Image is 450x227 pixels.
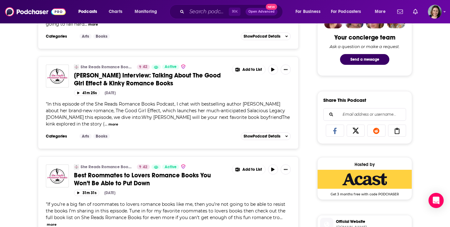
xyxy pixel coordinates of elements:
[318,162,412,167] div: Hosted by
[336,219,409,224] span: Official Website
[46,34,74,39] h3: Categories
[74,90,100,96] button: 41m 25s
[395,6,405,17] a: Show notifications dropdown
[105,121,107,127] span: ...
[280,215,283,220] span: ...
[331,7,361,16] span: For Podcasters
[326,125,344,137] a: Share on Facebook
[327,7,370,17] button: open menu
[79,134,92,139] a: Arts
[74,190,99,196] button: 31m 31s
[232,164,265,175] button: Show More Button
[388,125,406,137] a: Copy Link
[181,164,186,169] img: verified Badge
[84,21,87,27] span: ...
[74,7,105,17] button: open menu
[329,108,401,120] input: Email address or username...
[105,7,126,17] a: Charts
[135,7,157,16] span: Monitoring
[46,201,285,220] span: "
[428,5,442,19] button: Show profile menu
[93,134,110,139] a: Books
[323,108,406,121] div: Search followers
[88,22,98,27] button: more
[187,7,229,17] input: Search podcasts, credits, & more...
[266,4,277,10] span: New
[78,7,97,16] span: Podcasts
[74,71,221,87] span: [PERSON_NAME] Interview: Talking About The Good Girl Effect & Kinky Romance Books
[104,191,115,195] div: [DATE]
[81,64,133,70] a: She Reads Romance Books Podcast
[244,34,280,39] span: Show Podcast Details
[165,64,177,70] span: Active
[81,164,133,169] a: She Reads Romance Books Podcast
[165,164,177,170] span: Active
[105,91,116,95] div: [DATE]
[330,44,400,49] div: Ask a question or make a request.
[410,6,420,17] a: Show notifications dropdown
[137,64,150,70] a: 42
[375,7,386,16] span: More
[248,10,275,13] span: Open Advanced
[130,7,165,17] button: open menu
[137,164,150,169] a: 42
[318,170,412,189] img: Acast Deal: Get 3 months free with code PODCHASER
[244,134,280,138] span: Show Podcast Details
[109,7,122,16] span: Charts
[428,5,442,19] span: Logged in as micglogovac
[295,7,320,16] span: For Business
[162,164,179,169] a: Active
[281,64,291,75] button: Show More Button
[79,34,92,39] a: Arts
[74,71,228,87] a: [PERSON_NAME] Interview: Talking About The Good Girl Effect & Kinky Romance Books
[323,97,366,103] h3: Share This Podcast
[241,132,291,140] button: ShowPodcast Details
[242,167,262,172] span: Add to List
[46,201,285,220] span: If you’re a big fan of roommates to lovers romance books like me, then you’re not going to be abl...
[367,125,386,137] a: Share on Reddit
[46,101,290,127] span: "
[429,193,444,208] div: Open Intercom Messenger
[347,125,365,137] a: Share on X/Twitter
[46,134,74,139] h3: Categories
[340,54,389,65] button: Send a message
[74,64,79,70] img: She Reads Romance Books Podcast
[74,171,228,187] a: Best Roommates to Lovers Romance Books You Won’t Be Able to Put Down
[318,170,412,196] a: Acast Deal: Get 3 months free with code PODCHASER
[246,8,277,15] button: Open AdvancedNew
[181,64,186,69] img: verified Badge
[46,64,69,88] img: Sara Cate Interview: Talking About The Good Girl Effect & Kinky Romance Books
[428,5,442,19] img: User Profile
[291,7,328,17] button: open menu
[241,33,291,40] button: ShowPodcast Details
[143,164,147,170] span: 42
[143,64,147,70] span: 42
[318,189,412,196] span: Get 3 months free with code PODCHASER
[74,164,79,169] img: She Reads Romance Books Podcast
[74,171,211,187] span: Best Roommates to Lovers Romance Books You Won’t Be Able to Put Down
[5,6,66,18] img: Podchaser - Follow, Share and Rate Podcasts
[108,122,118,127] button: more
[175,4,289,19] div: Search podcasts, credits, & more...
[334,34,395,41] div: Your concierge team
[242,67,262,72] span: Add to List
[281,164,291,175] button: Show More Button
[46,164,69,187] img: Best Roommates to Lovers Romance Books You Won’t Be Able to Put Down
[93,34,110,39] a: Books
[232,64,265,75] button: Show More Button
[162,64,179,70] a: Active
[46,101,290,127] span: In this episode of the She Reads Romance Books Podcast, I chat with bestselling author [PERSON_NA...
[229,8,240,16] span: ⌘ K
[370,7,393,17] button: open menu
